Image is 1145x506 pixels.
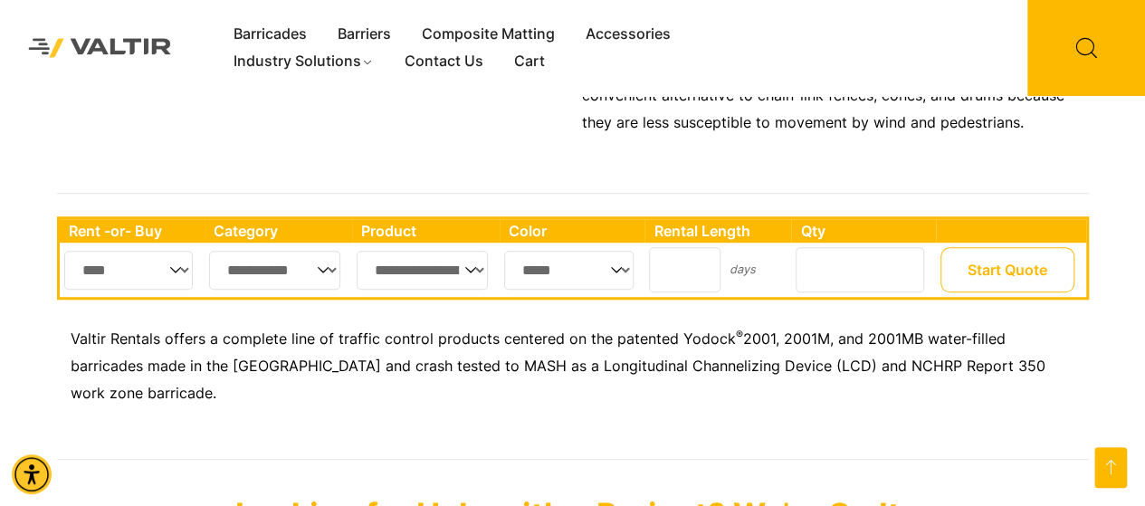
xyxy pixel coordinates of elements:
[357,251,488,290] select: Single select
[389,48,499,75] a: Contact Us
[205,219,353,243] th: Category
[504,251,634,290] select: Single select
[736,328,743,341] sup: ®
[940,247,1074,292] button: Start Quote
[218,48,389,75] a: Industry Solutions
[60,219,205,243] th: Rent -or- Buy
[322,21,406,48] a: Barriers
[209,251,341,290] select: Single select
[791,219,935,243] th: Qty
[12,454,52,494] div: Accessibility Menu
[64,251,194,290] select: Single select
[71,329,1045,402] span: 2001, 2001M, and 2001MB water-filled barricades made in the [GEOGRAPHIC_DATA] and crash tested to...
[796,247,924,292] input: Number
[406,21,570,48] a: Composite Matting
[1094,447,1127,488] a: Open this option
[644,219,791,243] th: Rental Length
[499,48,560,75] a: Cart
[71,329,736,348] span: Valtir Rentals offers a complete line of traffic control products centered on the patented Yodock
[500,219,645,243] th: Color
[570,21,686,48] a: Accessories
[14,24,186,72] img: Valtir Rentals
[649,247,720,292] input: Number
[729,263,755,276] small: days
[352,219,500,243] th: Product
[218,21,322,48] a: Barricades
